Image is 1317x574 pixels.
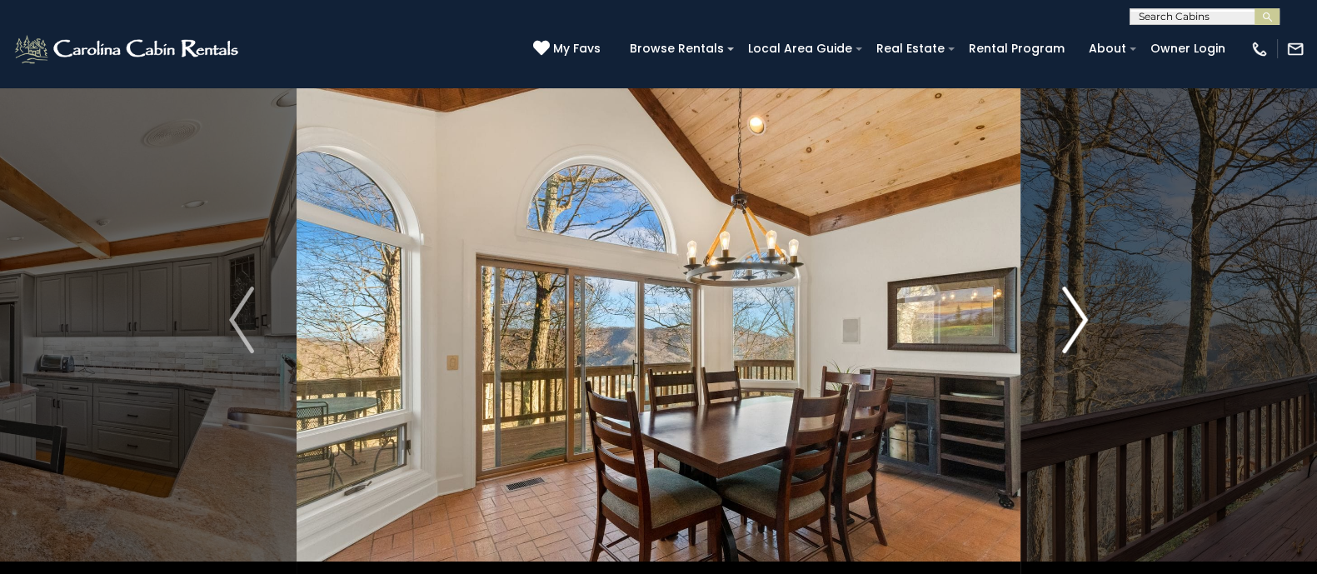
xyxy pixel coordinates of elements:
img: arrow [229,287,254,353]
img: phone-regular-white.png [1250,40,1269,58]
span: My Favs [553,40,601,57]
a: Real Estate [868,36,953,62]
img: mail-regular-white.png [1286,40,1305,58]
a: My Favs [533,40,605,58]
a: Local Area Guide [740,36,861,62]
img: arrow [1063,287,1088,353]
a: Rental Program [960,36,1073,62]
img: White-1-2.png [12,32,243,66]
a: Browse Rentals [621,36,732,62]
a: Owner Login [1142,36,1234,62]
a: About [1080,36,1135,62]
